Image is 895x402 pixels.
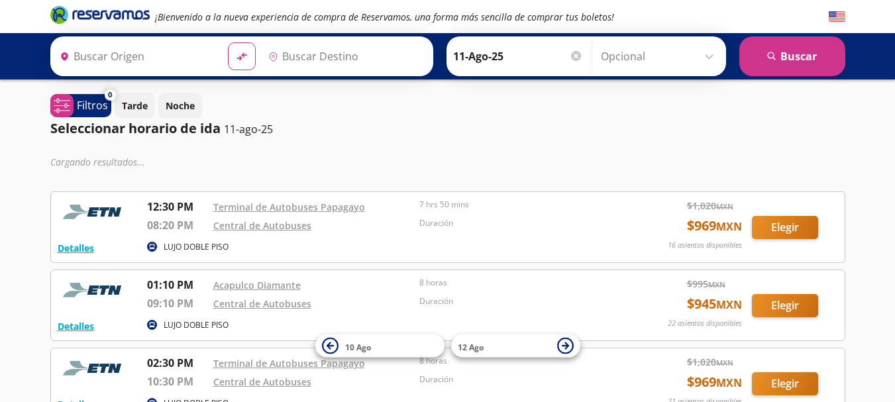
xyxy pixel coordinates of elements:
p: 09:10 PM [147,295,207,311]
button: Detalles [58,241,94,255]
a: Terminal de Autobuses Papagayo [213,201,365,213]
button: Noche [158,93,202,119]
span: 0 [108,89,112,101]
a: Central de Autobuses [213,219,311,232]
p: 01:10 PM [147,277,207,293]
input: Opcional [601,40,719,73]
em: ¡Bienvenido a la nueva experiencia de compra de Reservamos, una forma más sencilla de comprar tus... [155,11,614,23]
p: Seleccionar horario de ida [50,119,221,138]
p: 22 asientos disponibles [668,318,742,329]
input: Elegir Fecha [453,40,583,73]
p: 10:30 PM [147,374,207,389]
p: 16 asientos disponibles [668,240,742,251]
button: Elegir [752,216,818,239]
p: Filtros [77,97,108,113]
p: 11-ago-25 [224,121,273,137]
img: RESERVAMOS [58,199,131,225]
i: Brand Logo [50,5,150,25]
button: 12 Ago [451,334,580,358]
p: Noche [166,99,195,113]
button: Elegir [752,372,818,395]
small: MXN [716,297,742,312]
span: $ 1,020 [687,355,733,369]
p: LUJO DOBLE PISO [164,241,229,253]
button: 0Filtros [50,94,111,117]
p: 12:30 PM [147,199,207,215]
input: Buscar Destino [263,40,426,73]
a: Brand Logo [50,5,150,28]
a: Central de Autobuses [213,297,311,310]
p: Tarde [122,99,148,113]
span: $ 969 [687,372,742,392]
p: LUJO DOBLE PISO [164,319,229,331]
span: $ 995 [687,277,725,291]
span: $ 945 [687,294,742,314]
em: Cargando resultados ... [50,156,145,168]
p: Duración [419,295,619,307]
a: Acapulco Diamante [213,279,301,291]
span: $ 969 [687,216,742,236]
small: MXN [708,279,725,289]
button: Detalles [58,319,94,333]
small: MXN [716,219,742,234]
span: 12 Ago [458,341,484,352]
button: Buscar [739,36,845,76]
input: Buscar Origen [54,40,217,73]
small: MXN [716,358,733,368]
p: Duración [419,374,619,385]
img: RESERVAMOS [58,355,131,381]
span: 10 Ago [345,341,371,352]
button: English [829,9,845,25]
p: Duración [419,217,619,229]
span: $ 1,020 [687,199,733,213]
button: Elegir [752,294,818,317]
p: 02:30 PM [147,355,207,371]
p: 8 horas [419,277,619,289]
p: 08:20 PM [147,217,207,233]
small: MXN [716,376,742,390]
p: 7 hrs 50 mins [419,199,619,211]
a: Central de Autobuses [213,376,311,388]
a: Terminal de Autobuses Papagayo [213,357,365,370]
button: 10 Ago [315,334,445,358]
button: Tarde [115,93,155,119]
img: RESERVAMOS [58,277,131,303]
small: MXN [716,201,733,211]
p: 8 horas [419,355,619,367]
